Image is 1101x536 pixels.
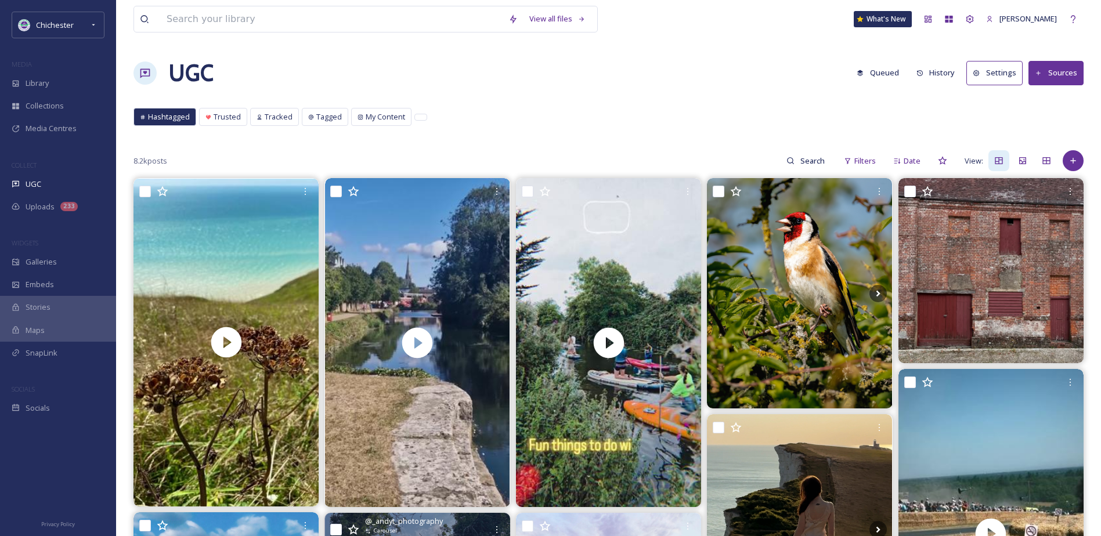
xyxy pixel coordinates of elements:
[898,178,1084,363] img: Today’s #worldphotographyday … the doors on this building caught my eye while I was out cycling i...
[1028,61,1084,85] button: Sources
[214,111,241,122] span: Trusted
[854,155,876,166] span: Filters
[366,111,405,122] span: My Content
[133,155,167,166] span: 8.2k posts
[133,178,319,506] video: Coasting. The new back yard. #eastbourne #southdowns #southdownsway #meadsvillage #sevensisters #...
[854,11,912,27] a: What's New
[26,256,57,267] span: Galleries
[26,347,57,358] span: SnapLink
[26,78,49,89] span: Library
[999,13,1057,24] span: [PERSON_NAME]
[26,302,50,313] span: Stories
[265,111,293,122] span: Tracked
[12,385,35,393] span: SOCIALS
[911,61,967,84] a: History
[516,178,701,507] video: Fun things to do with the family. #paddleboardlessons #chichestercanal #familyfun #goodtimes #sel...
[965,155,983,166] span: View:
[707,178,892,408] img: In light of it being national photography day thought we should share some of the brilliant photo...
[12,60,32,68] span: MEDIA
[374,527,397,535] span: Carousel
[60,202,78,211] div: 233
[325,178,510,507] video: 📍Chichester Canal A linear walk between Chichester City Centre and Chichester Marina Get a step-b...
[19,19,30,31] img: Logo_of_Chichester_District_Council.png
[516,178,701,507] img: thumbnail
[325,178,510,507] img: thumbnail
[148,111,190,122] span: Hashtagged
[36,20,74,30] span: Chichester
[911,61,961,84] button: History
[41,516,75,530] a: Privacy Policy
[851,61,911,84] a: Queued
[12,238,38,247] span: WIDGETS
[26,100,64,111] span: Collections
[524,8,591,30] a: View all files
[26,201,55,212] span: Uploads
[904,155,920,166] span: Date
[168,56,214,90] a: UGC
[365,516,443,527] span: @ _andyt_photography
[26,179,41,190] span: UGC
[12,161,37,169] span: COLLECT
[966,61,1028,85] a: Settings
[26,123,77,134] span: Media Centres
[161,6,503,32] input: Search your library
[966,61,1023,85] button: Settings
[26,279,54,290] span: Embeds
[26,403,50,414] span: Socials
[980,8,1063,30] a: [PERSON_NAME]
[851,61,905,84] button: Queued
[316,111,342,122] span: Tagged
[795,149,832,172] input: Search
[26,325,45,336] span: Maps
[41,520,75,528] span: Privacy Policy
[133,178,319,506] img: thumbnail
